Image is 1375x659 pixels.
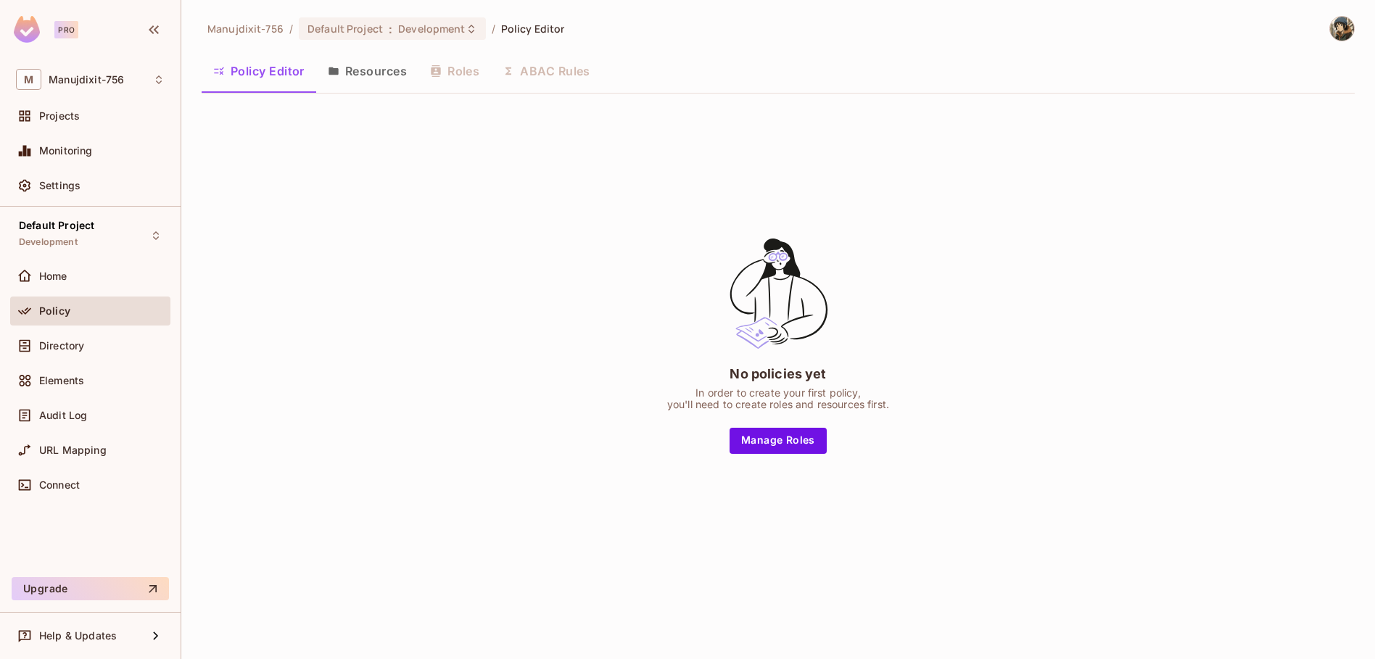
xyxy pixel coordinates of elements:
div: Pro [54,21,78,38]
span: Default Project [19,220,94,231]
span: the active workspace [207,22,284,36]
span: Settings [39,180,80,191]
button: Upgrade [12,577,169,600]
span: Help & Updates [39,630,117,642]
span: Audit Log [39,410,87,421]
span: Default Project [307,22,383,36]
span: Development [19,236,78,248]
span: Projects [39,110,80,122]
img: SReyMgAAAABJRU5ErkJggg== [14,16,40,43]
button: Policy Editor [202,53,316,89]
span: Directory [39,340,84,352]
li: / [289,22,293,36]
span: : [388,23,393,35]
span: Workspace: Manujdixit-756 [49,74,124,86]
span: Connect [39,479,80,491]
span: M [16,69,41,90]
span: Policy [39,305,70,317]
li: / [492,22,495,36]
span: URL Mapping [39,444,107,456]
span: Development [398,22,465,36]
span: Home [39,270,67,282]
button: Resources [316,53,418,89]
button: Manage Roles [730,428,827,454]
div: No policies yet [730,365,826,383]
span: Monitoring [39,145,93,157]
img: Manujdixit [1330,17,1354,41]
span: Policy Editor [501,22,565,36]
span: Elements [39,375,84,386]
div: In order to create your first policy, you'll need to create roles and resources first. [667,387,889,410]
